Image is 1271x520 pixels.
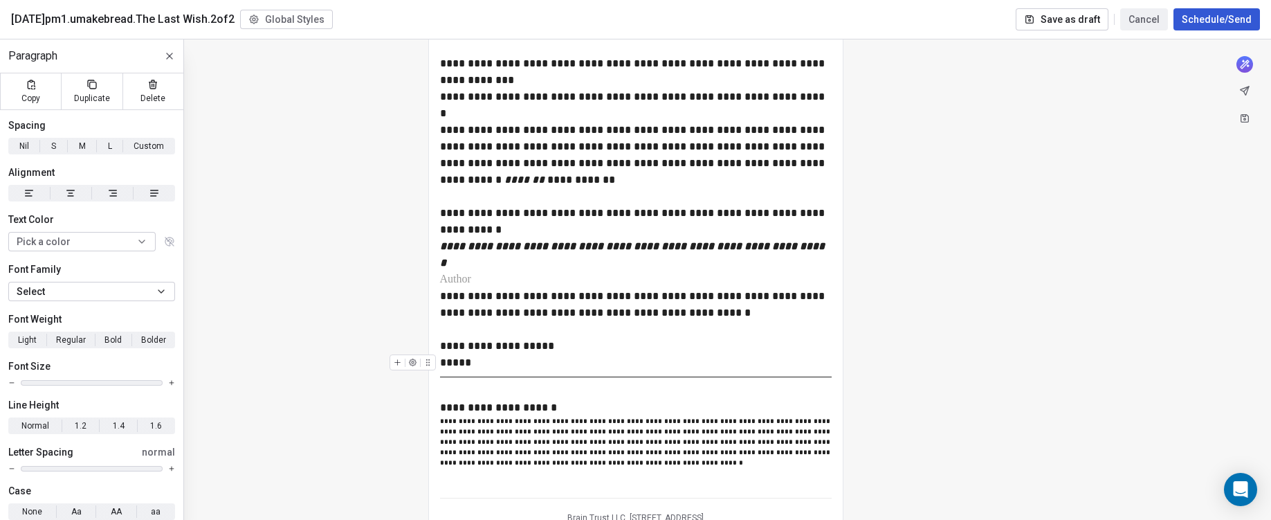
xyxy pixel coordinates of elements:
[111,505,122,518] span: AA
[79,140,86,152] span: M
[8,165,55,179] span: Alignment
[8,262,61,276] span: Font Family
[151,505,161,518] span: aa
[1224,473,1257,506] div: Open Intercom Messenger
[8,232,156,251] button: Pick a color
[150,420,162,432] span: 1.6
[11,11,235,28] span: [DATE]pm1.umakebread.The Last Wish.2of2
[8,118,46,132] span: Spacing
[8,484,31,498] span: Case
[8,213,54,226] span: Text Color
[8,48,57,64] span: Paragraph
[71,505,82,518] span: Aa
[21,420,49,432] span: Normal
[74,93,110,104] span: Duplicate
[1120,8,1168,30] button: Cancel
[8,359,51,373] span: Font Size
[8,445,73,459] span: Letter Spacing
[22,505,42,518] span: None
[113,420,125,432] span: 1.4
[134,140,164,152] span: Custom
[17,285,45,298] span: Select
[108,140,112,152] span: L
[1173,8,1260,30] button: Schedule/Send
[1016,8,1108,30] button: Save as draft
[75,420,86,432] span: 1.2
[8,312,62,326] span: Font Weight
[21,93,40,104] span: Copy
[240,10,333,29] button: Global Styles
[8,398,59,412] span: Line Height
[56,334,86,346] span: Regular
[18,334,37,346] span: Light
[104,334,122,346] span: Bold
[51,140,56,152] span: S
[140,93,165,104] span: Delete
[141,334,166,346] span: Bolder
[19,140,29,152] span: Nil
[142,445,175,459] span: normal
